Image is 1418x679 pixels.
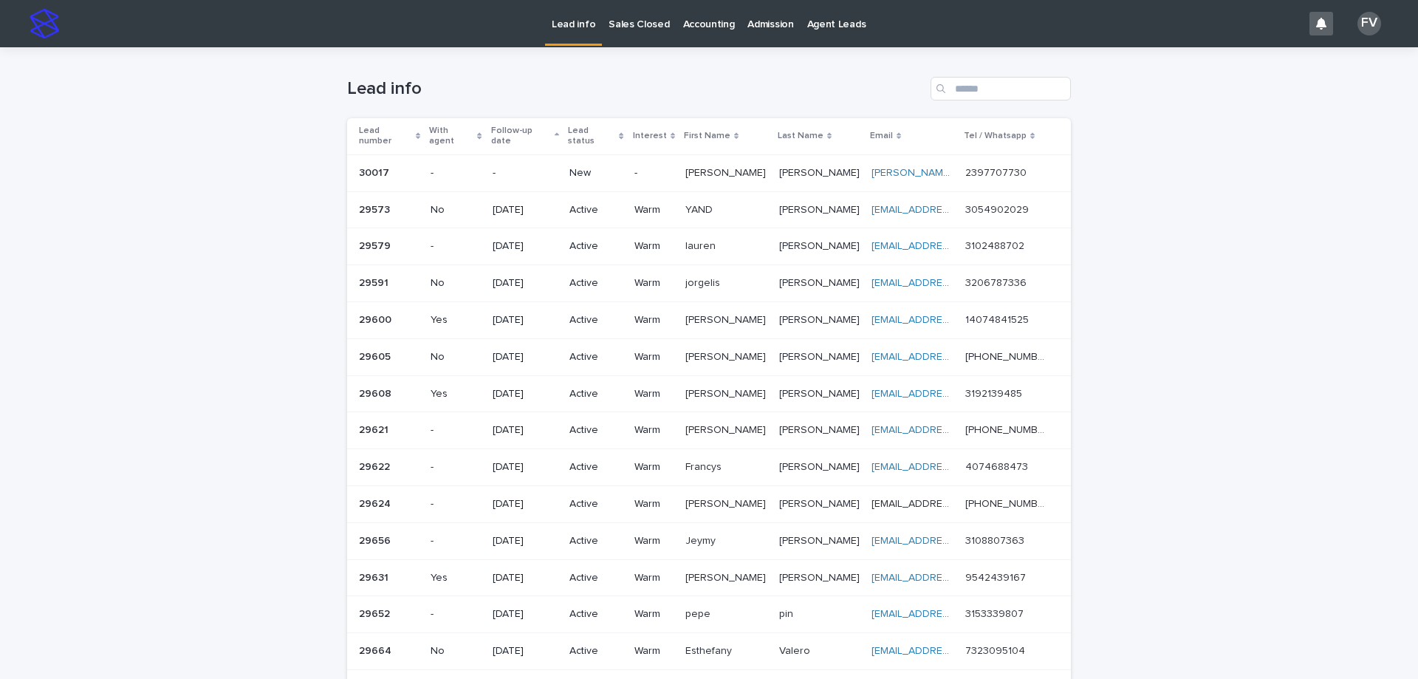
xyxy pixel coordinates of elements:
p: [DATE] [493,240,558,253]
p: 30017 [359,164,392,180]
p: Warm [634,645,674,658]
p: [PERSON_NAME] [779,348,863,364]
a: [EMAIL_ADDRESS][DOMAIN_NAME] [871,352,1038,362]
p: [DATE] [493,314,558,327]
p: 2397707730 [965,164,1030,180]
p: 4074688473 [965,458,1031,474]
p: First Name [684,128,730,144]
p: Warm [634,204,674,216]
p: [PERSON_NAME] [779,385,863,400]
tr: 2965629656 -[DATE]ActiveWarmJeymyJeymy [PERSON_NAME][PERSON_NAME] [EMAIL_ADDRESS][DOMAIN_NAME] 31... [347,522,1071,559]
p: Francys [685,458,725,474]
p: [PERSON_NAME] [685,495,769,511]
p: [PERSON_NAME] [779,274,863,290]
tr: 2960529605 No[DATE]ActiveWarm[PERSON_NAME][PERSON_NAME] [PERSON_NAME][PERSON_NAME] [EMAIL_ADDRESS... [347,338,1071,375]
tr: 3001730017 --New-[PERSON_NAME][PERSON_NAME] [PERSON_NAME][PERSON_NAME] [PERSON_NAME][EMAIL_ADDRES... [347,154,1071,191]
p: No [431,351,480,364]
p: 29591 [359,274,391,290]
p: [PHONE_NUMBER] [965,495,1050,511]
p: 29656 [359,532,394,547]
p: No [431,277,480,290]
p: Follow-up date [491,123,552,150]
p: pepe [685,605,713,621]
p: Yes [431,314,480,327]
a: [EMAIL_ADDRESS][DOMAIN_NAME] [871,462,1038,472]
p: Active [569,240,622,253]
p: [PERSON_NAME] [779,164,863,180]
p: [DATE] [493,204,558,216]
p: Mosquera andrade [779,495,863,511]
a: [EMAIL_ADDRESS][DOMAIN_NAME] [871,205,1038,215]
p: lauren [685,237,719,253]
tr: 2965229652 -[DATE]ActiveWarmpepepepe pinpin [EMAIL_ADDRESS][DOMAIN_NAME] 31533398073153339807 [347,596,1071,633]
p: [DATE] [493,608,558,621]
p: 29624 [359,495,394,511]
p: Tel / Whatsapp [964,128,1027,144]
p: New [569,167,622,180]
p: 29573 [359,201,393,216]
p: 7323095104 [965,642,1028,658]
p: [PERSON_NAME] [779,569,863,584]
tr: 2960829608 Yes[DATE]ActiveWarm[PERSON_NAME][PERSON_NAME] [PERSON_NAME][PERSON_NAME] [EMAIL_ADDRES... [347,375,1071,412]
p: 3054902029 [965,201,1032,216]
p: [DATE] [493,277,558,290]
p: With agent [429,123,473,150]
a: [EMAIL_ADDRESS][DOMAIN_NAME] [871,573,1038,583]
p: - [431,167,480,180]
p: Active [569,388,622,400]
p: 3206787336 [965,274,1030,290]
a: [EMAIL_ADDRESS][DOMAIN_NAME] [871,315,1038,325]
p: No [431,645,480,658]
p: Yes [431,572,480,584]
a: [EMAIL_ADDRESS][DOMAIN_NAME] [871,425,1038,435]
p: jorgelis [685,274,723,290]
p: Active [569,314,622,327]
p: 29622 [359,458,393,474]
p: Active [569,608,622,621]
p: Warm [634,240,674,253]
p: - [431,535,480,547]
p: Active [569,424,622,437]
p: [PERSON_NAME] [779,201,863,216]
p: [DATE] [493,498,558,511]
a: [EMAIL_ADDRESS][DOMAIN_NAME] [871,646,1038,656]
p: Warm [634,388,674,400]
p: 3102488702 [965,237,1027,253]
p: [PERSON_NAME] [779,532,863,547]
tr: 2962129621 -[DATE]ActiveWarm[PERSON_NAME][PERSON_NAME] [PERSON_NAME][PERSON_NAME] [EMAIL_ADDRESS]... [347,412,1071,449]
a: [EMAIL_ADDRESS][DOMAIN_NAME] [871,536,1038,546]
p: 29664 [359,642,394,658]
p: Valero [779,642,813,658]
p: - [431,240,480,253]
p: 29608 [359,385,394,400]
p: Lead number [359,123,412,150]
p: 3192139485 [965,385,1025,400]
p: 9542439167 [965,569,1029,584]
p: [PERSON_NAME] [685,348,769,364]
p: [PERSON_NAME] [685,164,769,180]
div: Search [931,77,1071,100]
p: Active [569,572,622,584]
p: Active [569,645,622,658]
p: Interest [633,128,667,144]
p: Warm [634,572,674,584]
p: Warm [634,314,674,327]
p: Warm [634,608,674,621]
p: - [431,424,480,437]
tr: 2959129591 No[DATE]ActiveWarmjorgelisjorgelis [PERSON_NAME][PERSON_NAME] [EMAIL_ADDRESS][DOMAIN_N... [347,265,1071,302]
p: [DATE] [493,424,558,437]
p: [DATE] [493,351,558,364]
p: Active [569,277,622,290]
p: [PERSON_NAME] [779,237,863,253]
a: [EMAIL_ADDRESS][DOMAIN_NAME] [871,609,1038,619]
p: [DATE] [493,572,558,584]
p: No [431,204,480,216]
p: Active [569,535,622,547]
p: 29600 [359,311,394,327]
p: [PERSON_NAME] [779,458,863,474]
p: Email [870,128,893,144]
tr: 2962429624 -[DATE]ActiveWarm[PERSON_NAME][PERSON_NAME] [PERSON_NAME][PERSON_NAME] ⁠[EMAIL_ADDRESS... [347,485,1071,522]
a: [EMAIL_ADDRESS][DOMAIN_NAME] [871,241,1038,251]
p: [PHONE_NUMBER] [965,348,1050,364]
p: [DATE] [493,461,558,474]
